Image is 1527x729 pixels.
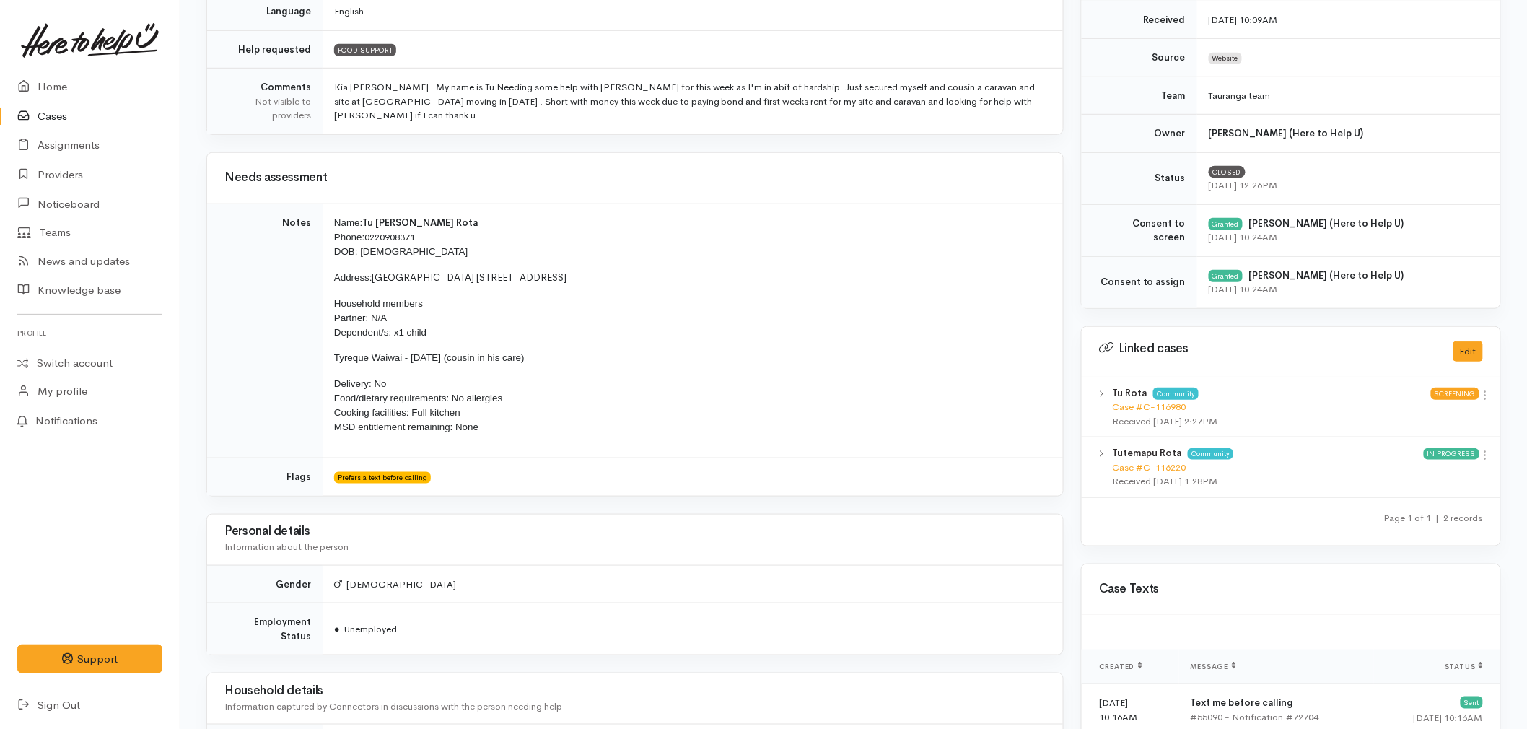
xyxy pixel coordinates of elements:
span: [GEOGRAPHIC_DATA] [STREET_ADDRESS] [372,271,567,284]
a: Case #C-116980 [1112,401,1186,413]
td: Owner [1082,115,1197,153]
span: Message [1191,662,1236,671]
div: [DATE] 10:16AM [1386,711,1483,725]
b: [PERSON_NAME] (Here to Help U) [1249,269,1404,281]
time: [DATE] 10:09AM [1209,14,1278,26]
span: Tauranga team [1209,90,1271,102]
td: Source [1082,39,1197,77]
span: Status [1445,662,1483,671]
span: Closed [1209,166,1246,178]
b: Text me before calling [1191,697,1294,709]
div: Received [DATE] 2:27PM [1112,414,1431,429]
span: Phone: [334,232,364,243]
span: Screening [1431,388,1479,399]
td: Help requested [207,30,323,69]
a: Case #C-116220 [1112,461,1186,473]
span: Tu [PERSON_NAME] Rota [362,217,478,229]
td: Comments [207,69,323,134]
button: Edit [1453,341,1483,362]
h3: Case Texts [1099,582,1483,596]
td: Gender [207,565,323,603]
td: Employment Status [207,603,323,655]
span: Information captured by Connectors in discussions with the person needing help [224,700,562,712]
div: [DATE] 10:24AM [1209,282,1483,297]
span: ● [334,623,340,635]
div: Granted [1209,218,1243,230]
div: Not visible to providers [224,95,311,123]
b: [PERSON_NAME] (Here to Help U) [1209,127,1364,139]
span: Household members Partner: N/A Dependent/s: x1 child [334,298,426,338]
div: Received [DATE] 1:28PM [1112,474,1424,489]
div: [DATE] 12:26PM [1209,178,1483,193]
h6: Profile [17,323,162,343]
h3: Needs assessment [224,171,1046,185]
span: Tyreque Waiwai - [DATE] (cousin in his care) [334,352,525,363]
div: Granted [1209,270,1243,281]
span: FOOD SUPPORT [334,44,396,56]
span: | [1436,512,1440,524]
span: Prefers a text before calling [334,472,431,484]
td: Consent to screen [1082,204,1197,256]
span: In progress [1424,448,1479,460]
span: Community [1153,388,1199,399]
b: [PERSON_NAME] (Here to Help U) [1249,217,1404,230]
span: Unemployed [334,623,397,635]
span: Created [1099,662,1142,671]
div: Sent [1461,697,1483,708]
span: Information about the person [224,541,349,553]
div: [DATE] 10:24AM [1209,230,1483,245]
td: Received [1082,1,1197,39]
small: Page 1 of 1 2 records [1384,512,1483,524]
span: Website [1209,53,1242,64]
td: Notes [207,204,323,458]
div: #55090 - Notification:#72704 [1191,710,1362,725]
h3: Personal details [224,525,1046,538]
h3: Linked cases [1099,341,1436,356]
span: [DEMOGRAPHIC_DATA] [334,578,456,590]
button: Support [17,645,162,674]
td: Flags [207,458,323,496]
b: Tutemapu Rota [1112,447,1181,459]
td: Team [1082,77,1197,115]
span: Delivery: No Food/dietary requirements: No allergies Cooking facilities: Full kitchen MSD entitle... [334,378,502,432]
td: Kia [PERSON_NAME] . My name is Tu Needing some help with [PERSON_NAME] for this week as I'm in ab... [323,69,1063,134]
span: DOB: [DEMOGRAPHIC_DATA] [334,246,468,257]
a: 0220908371 [364,231,415,243]
b: Tu Rota [1112,387,1147,399]
span: Community [1188,448,1233,460]
h3: Household details [224,684,1046,698]
td: Consent to assign [1082,256,1197,308]
span: Address: [334,272,372,283]
span: Name: [334,217,362,228]
td: Status [1082,152,1197,204]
